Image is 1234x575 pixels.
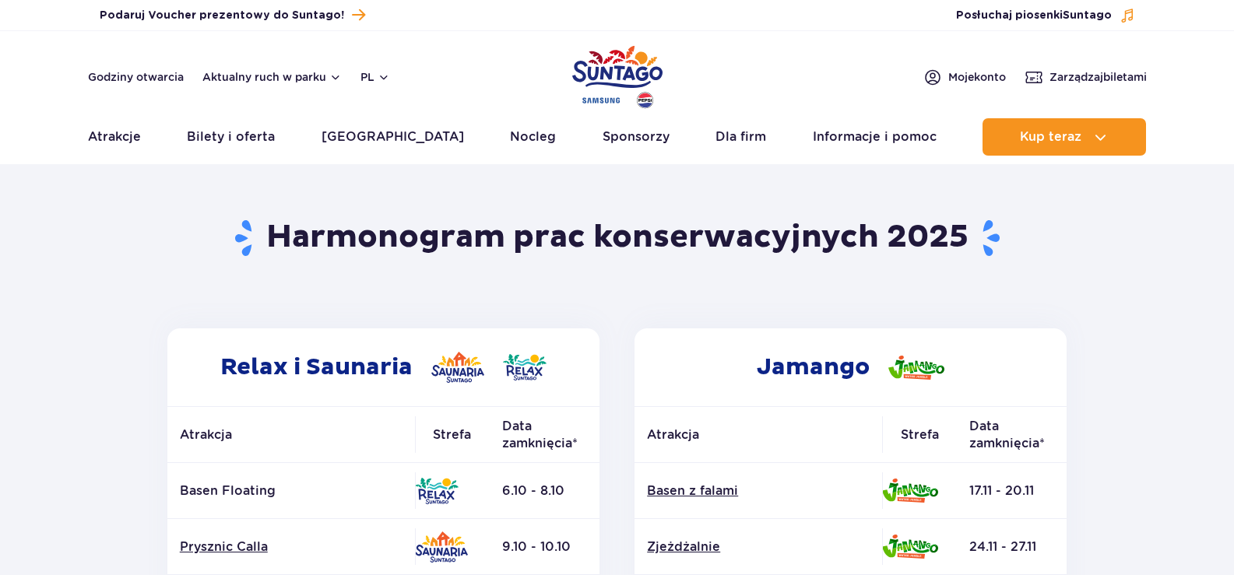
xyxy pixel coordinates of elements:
[161,218,1073,258] h1: Harmonogram prac konserwacyjnych 2025
[415,531,468,563] img: Saunaria
[956,8,1112,23] span: Posłuchaj piosenki
[1063,10,1112,21] span: Suntago
[360,69,390,85] button: pl
[490,407,599,463] th: Data zamknięcia*
[647,538,870,556] a: Zjeżdżalnie
[923,68,1006,86] a: Mojekonto
[1020,130,1081,144] span: Kup teraz
[572,39,663,110] a: Park of Poland
[1049,69,1147,85] span: Zarządzaj biletami
[948,69,1006,85] span: Moje konto
[167,328,599,406] h2: Relax i Saunaria
[635,328,1067,406] h2: Jamango
[167,407,415,463] th: Atrakcja
[180,538,403,556] a: Prysznic Calla
[187,118,275,156] a: Bilety i oferta
[88,69,184,85] a: Godziny otwarcia
[882,479,938,503] img: Jamango
[882,407,957,463] th: Strefa
[415,478,459,504] img: Relax
[888,356,944,380] img: Jamango
[322,118,464,156] a: [GEOGRAPHIC_DATA]
[88,118,141,156] a: Atrakcje
[813,118,937,156] a: Informacje i pomoc
[1025,68,1147,86] a: Zarządzajbiletami
[431,352,484,383] img: Saunaria
[180,482,403,500] p: Basen Floating
[957,463,1067,519] td: 17.11 - 20.11
[983,118,1146,156] button: Kup teraz
[490,519,599,575] td: 9.10 - 10.10
[202,71,342,83] button: Aktualny ruch w parku
[882,535,938,559] img: Jamango
[415,407,490,463] th: Strefa
[510,118,556,156] a: Nocleg
[957,519,1067,575] td: 24.11 - 27.11
[635,407,882,463] th: Atrakcja
[503,354,547,380] img: Relax
[100,5,365,26] a: Podaruj Voucher prezentowy do Suntago!
[957,407,1067,463] th: Data zamknięcia*
[647,482,870,500] a: Basen z falami
[490,463,599,519] td: 6.10 - 8.10
[603,118,670,156] a: Sponsorzy
[100,8,344,23] span: Podaruj Voucher prezentowy do Suntago!
[956,8,1135,23] button: Posłuchaj piosenkiSuntago
[715,118,766,156] a: Dla firm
